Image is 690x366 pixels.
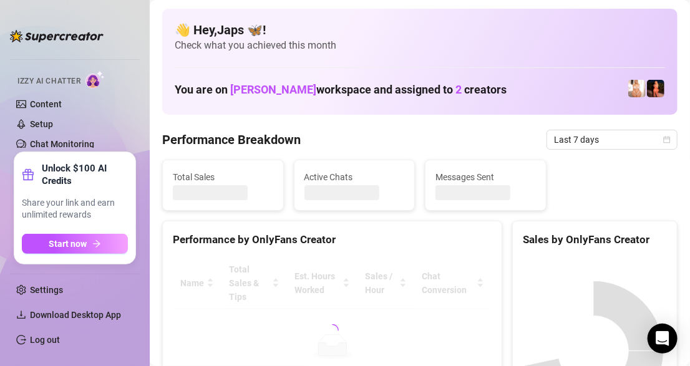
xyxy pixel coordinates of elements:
[647,80,664,97] img: SAGE
[30,139,94,149] a: Chat Monitoring
[455,83,462,96] span: 2
[42,162,128,187] strong: Unlock $100 AI Credits
[30,285,63,295] a: Settings
[175,21,665,39] h4: 👋 Hey, Japs 🦋 !
[10,30,104,42] img: logo-BBDzfeDw.svg
[22,197,128,221] span: Share your link and earn unlimited rewards
[230,83,316,96] span: [PERSON_NAME]
[30,119,53,129] a: Setup
[173,231,492,248] div: Performance by OnlyFans Creator
[22,234,128,254] button: Start nowarrow-right
[175,39,665,52] span: Check what you achieved this month
[554,130,670,149] span: Last 7 days
[17,75,80,87] span: Izzy AI Chatter
[30,99,62,109] a: Content
[173,170,273,184] span: Total Sales
[92,239,101,248] span: arrow-right
[663,136,671,143] span: calendar
[175,83,507,97] h1: You are on workspace and assigned to creators
[162,131,301,148] h4: Performance Breakdown
[523,231,667,248] div: Sales by OnlyFans Creator
[49,239,87,249] span: Start now
[648,324,678,354] div: Open Intercom Messenger
[628,80,646,97] img: Sage
[324,321,341,339] span: loading
[22,168,34,181] span: gift
[304,170,405,184] span: Active Chats
[435,170,536,184] span: Messages Sent
[85,70,105,89] img: AI Chatter
[16,310,26,320] span: download
[30,310,121,320] span: Download Desktop App
[30,335,60,345] a: Log out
